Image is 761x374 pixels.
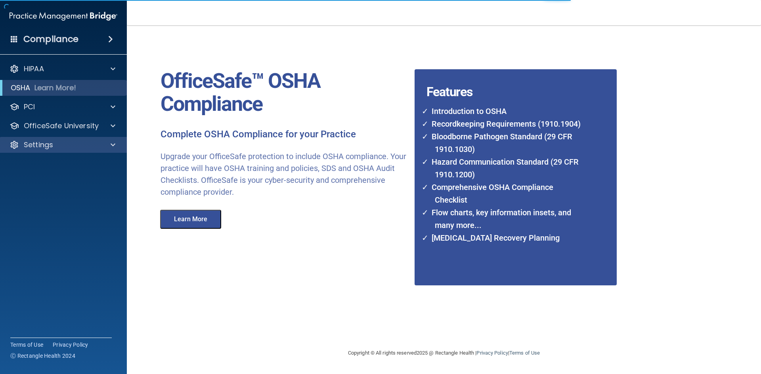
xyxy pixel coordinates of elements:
[415,69,596,85] h4: Features
[34,83,76,93] p: Learn More!
[161,70,409,116] p: OfficeSafe™ OSHA Compliance
[10,102,115,112] a: PCI
[509,350,540,356] a: Terms of Use
[299,340,589,366] div: Copyright © All rights reserved 2025 @ Rectangle Health | |
[24,121,99,131] p: OfficeSafe University
[160,210,221,229] button: Learn More
[24,140,53,150] p: Settings
[427,130,585,156] li: Bloodborne Pathogen Standard (29 CFR 1910.1030)
[10,140,115,150] a: Settings
[427,105,585,118] li: Introduction to OSHA
[427,206,585,232] li: Flow charts, key information insets, and many more...
[427,118,585,130] li: Recordkeeping Requirements (1910.1904)
[161,150,409,198] p: Upgrade your OfficeSafe protection to include OSHA compliance. Your practice will have OSHA train...
[476,350,508,356] a: Privacy Policy
[161,128,409,141] p: Complete OSHA Compliance for your Practice
[10,121,115,131] a: OfficeSafe University
[427,181,585,206] li: Comprehensive OSHA Compliance Checklist
[24,64,44,74] p: HIPAA
[10,64,115,74] a: HIPAA
[10,341,43,349] a: Terms of Use
[11,83,31,93] p: OSHA
[23,34,78,45] h4: Compliance
[10,352,75,360] span: Ⓒ Rectangle Health 2024
[24,102,35,112] p: PCI
[53,341,88,349] a: Privacy Policy
[427,232,585,244] li: [MEDICAL_DATA] Recovery Planning
[10,8,117,24] img: PMB logo
[427,156,585,181] li: Hazard Communication Standard (29 CFR 1910.1200)
[155,216,229,222] a: Learn More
